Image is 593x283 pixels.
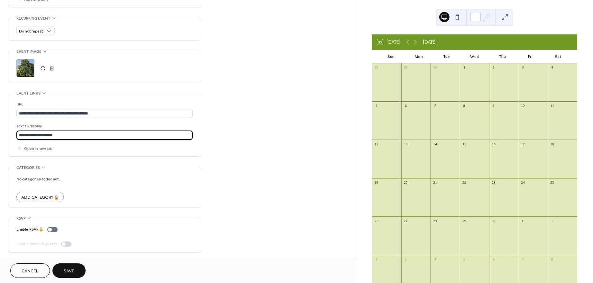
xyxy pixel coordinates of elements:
span: Save [64,268,74,275]
div: 6 [491,257,496,261]
div: 13 [403,141,408,146]
div: 30 [432,65,437,70]
div: Tue [433,50,461,63]
div: 4 [550,65,555,70]
div: 18 [550,141,555,146]
div: 29 [403,65,408,70]
div: Fri [516,50,544,63]
div: 28 [432,218,437,223]
div: 5 [462,257,467,261]
div: 8 [550,257,555,261]
span: Open in new tab [24,145,52,152]
div: 20 [403,180,408,185]
div: Wed [461,50,489,63]
div: 2 [491,65,496,70]
div: 29 [462,218,467,223]
span: Recurring event [16,15,51,22]
span: Event links [16,90,41,97]
div: 6 [403,103,408,108]
span: RSVP [16,215,26,222]
div: 3 [403,257,408,261]
div: 11 [550,103,555,108]
div: 25 [550,180,555,185]
div: Sat [544,50,572,63]
div: 24 [521,180,525,185]
div: Sun [377,50,405,63]
div: [DATE] [422,38,437,46]
div: 26 [374,218,379,223]
div: 28 [374,65,379,70]
span: Do not repeat [19,28,43,35]
div: Mon [405,50,433,63]
div: 21 [432,180,437,185]
div: 9 [491,103,496,108]
div: 4 [432,257,437,261]
div: 27 [403,218,408,223]
div: 8 [462,103,467,108]
div: URL [16,101,191,108]
div: 2 [374,257,379,261]
button: Save [52,263,86,278]
div: 15 [462,141,467,146]
div: 22 [462,180,467,185]
div: 1 [462,65,467,70]
div: 1 [550,218,555,223]
div: 16 [491,141,496,146]
div: 10 [521,103,525,108]
div: 31 [521,218,525,223]
button: 30[DATE] [375,38,403,47]
div: 14 [432,141,437,146]
div: Text to display [16,123,191,130]
button: Cancel [10,263,50,278]
div: ; [16,59,34,77]
span: No categories added yet. [16,176,60,183]
span: Categories [16,164,40,171]
div: 23 [491,180,496,185]
div: Limit number of guests [16,241,57,247]
div: 7 [521,257,525,261]
span: Cancel [22,268,39,275]
div: 12 [374,141,379,146]
div: 19 [374,180,379,185]
div: 5 [374,103,379,108]
div: 7 [432,103,437,108]
div: Thu [488,50,516,63]
span: Event image [16,48,42,55]
div: 17 [521,141,525,146]
div: 30 [491,218,496,223]
div: 3 [521,65,525,70]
